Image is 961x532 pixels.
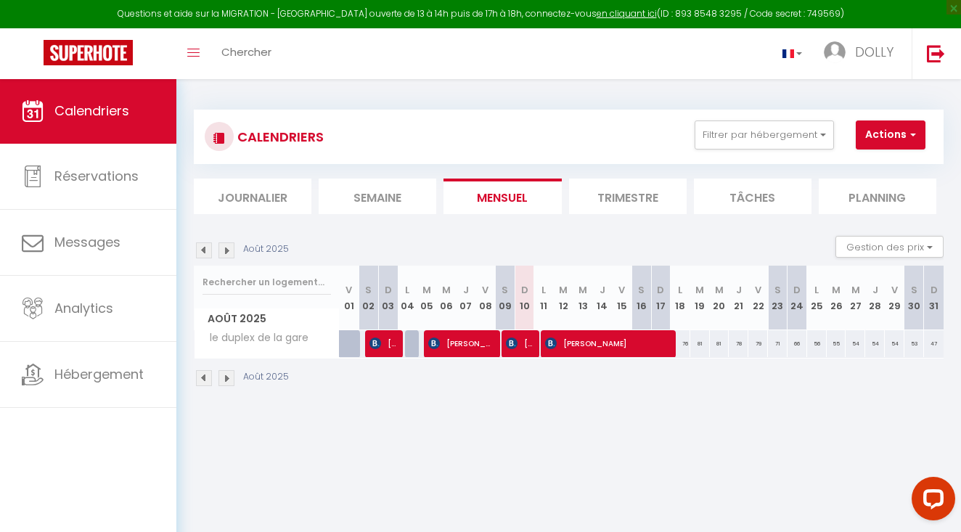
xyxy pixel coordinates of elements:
[694,179,811,214] li: Tâches
[885,266,904,330] th: 29
[715,283,724,297] abbr: M
[243,370,289,384] p: Août 2025
[846,266,865,330] th: 27
[819,179,936,214] li: Planning
[891,283,898,297] abbr: V
[814,283,819,297] abbr: L
[369,330,396,357] span: [PERSON_NAME]
[927,44,945,62] img: logout
[618,283,625,297] abbr: V
[846,330,865,357] div: 54
[534,266,554,330] th: 11
[502,283,508,297] abbr: S
[827,330,846,357] div: 55
[924,330,944,357] div: 47
[807,266,827,330] th: 25
[463,283,469,297] abbr: J
[835,236,944,258] button: Gestion des prix
[54,167,139,185] span: Réservations
[600,283,605,297] abbr: J
[729,330,748,357] div: 78
[631,266,651,330] th: 16
[573,266,593,330] th: 13
[195,308,339,330] span: Août 2025
[827,266,846,330] th: 26
[54,365,144,383] span: Hébergement
[569,179,687,214] li: Trimestre
[900,471,961,532] iframe: LiveChat chat widget
[506,330,532,357] span: [PERSON_NAME]
[671,266,690,330] th: 18
[748,330,768,357] div: 79
[657,283,664,297] abbr: D
[197,330,312,346] span: le duplex de la gare
[678,283,682,297] abbr: L
[695,283,704,297] abbr: M
[710,266,729,330] th: 20
[437,266,457,330] th: 06
[695,120,834,150] button: Filtrer par hébergement
[495,266,515,330] th: 09
[365,283,372,297] abbr: S
[54,299,113,317] span: Analytics
[904,330,924,357] div: 53
[788,330,807,357] div: 66
[545,330,669,357] span: [PERSON_NAME]
[851,283,860,297] abbr: M
[768,330,788,357] div: 71
[813,28,912,79] a: ... DOLLY
[194,179,311,214] li: Journalier
[788,266,807,330] th: 24
[345,283,352,297] abbr: V
[755,283,761,297] abbr: V
[319,179,436,214] li: Semaine
[541,283,546,297] abbr: L
[865,266,885,330] th: 28
[736,283,742,297] abbr: J
[221,44,271,60] span: Chercher
[768,266,788,330] th: 23
[405,283,409,297] abbr: L
[340,266,359,330] th: 01
[885,330,904,357] div: 54
[54,102,129,120] span: Calendriers
[671,330,690,357] div: 76
[234,120,324,153] h3: CALENDRIERS
[475,266,495,330] th: 08
[774,283,781,297] abbr: S
[690,330,710,357] div: 81
[521,283,528,297] abbr: D
[597,7,657,20] a: en cliquant ici
[832,283,841,297] abbr: M
[856,120,925,150] button: Actions
[210,28,282,79] a: Chercher
[442,283,451,297] abbr: M
[865,330,885,357] div: 54
[612,266,631,330] th: 15
[54,233,120,251] span: Messages
[428,330,494,357] span: [PERSON_NAME]
[592,266,612,330] th: 14
[203,269,331,295] input: Rechercher un logement...
[793,283,801,297] abbr: D
[855,43,893,61] span: DOLLY
[417,266,437,330] th: 05
[559,283,568,297] abbr: M
[359,266,378,330] th: 02
[457,266,476,330] th: 07
[872,283,878,297] abbr: J
[931,283,938,297] abbr: D
[824,41,846,63] img: ...
[748,266,768,330] th: 22
[443,179,561,214] li: Mensuel
[690,266,710,330] th: 19
[638,283,645,297] abbr: S
[651,266,671,330] th: 17
[515,266,534,330] th: 10
[385,283,392,297] abbr: D
[378,266,398,330] th: 03
[243,242,289,256] p: Août 2025
[422,283,431,297] abbr: M
[924,266,944,330] th: 31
